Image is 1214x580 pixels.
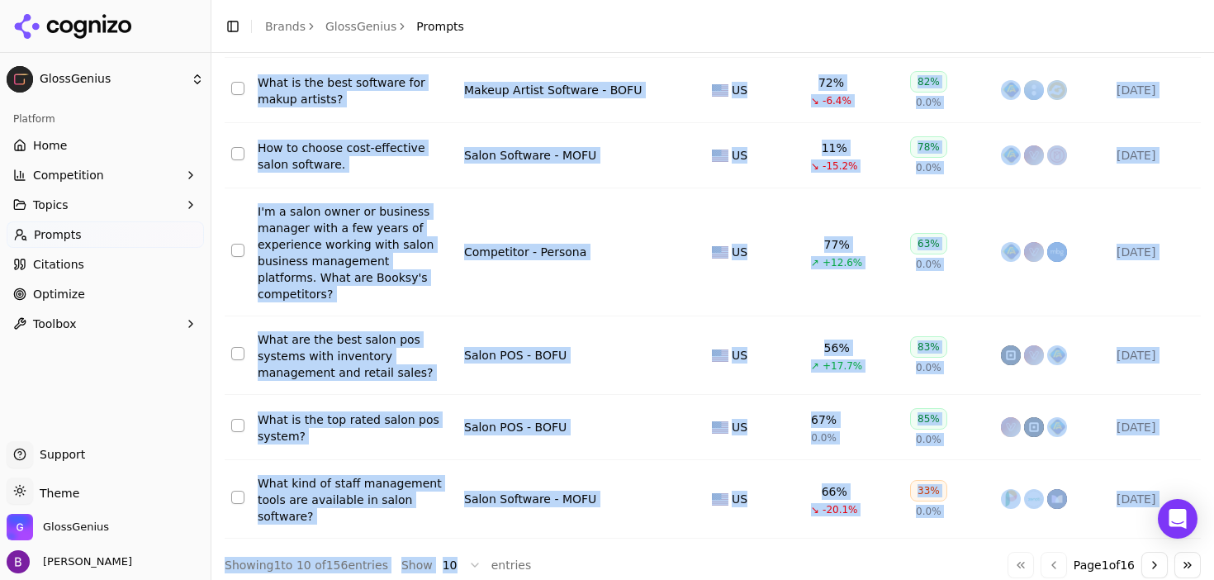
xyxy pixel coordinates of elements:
[910,336,947,358] div: 83%
[916,433,941,446] span: 0.0%
[811,94,819,107] span: ↘
[7,132,204,159] a: Home
[916,361,941,374] span: 0.0%
[916,505,941,518] span: 0.0%
[910,71,947,93] div: 82%
[464,347,567,364] a: Salon POS - BOFU
[7,192,204,218] button: Topics
[823,94,851,107] span: -6.4%
[7,514,33,540] img: GlossGenius
[258,411,451,445] a: What is the top rated salon pos system?
[34,226,82,243] span: Prompts
[258,475,451,525] a: What kind of staff management tools are available in salon software?
[258,203,451,302] a: I'm a salon owner or business manager with a few years of experience working with salon business ...
[910,480,947,502] div: 33%
[325,18,396,35] a: GlossGenius
[464,147,596,164] a: Salon Software - MOFU
[712,246,728,259] img: US flag
[7,162,204,188] button: Competition
[910,136,947,158] div: 78%
[1024,489,1044,509] img: zenoti
[231,491,244,504] button: Select row 10
[464,419,567,435] div: Salon POS - BOFU
[1117,147,1194,164] div: [DATE]
[732,147,747,164] span: US
[712,493,728,506] img: US flag
[401,557,433,573] span: Show
[225,557,388,573] div: Showing 1 to 10 of 156 entries
[265,20,306,33] a: Brands
[1047,489,1067,509] img: mangomint
[33,137,67,154] span: Home
[33,286,85,302] span: Optimize
[43,520,109,535] span: GlossGenius
[1001,242,1021,262] img: fresha
[910,408,947,430] div: 85%
[823,359,862,373] span: +17.7%
[916,258,941,271] span: 0.0%
[1024,80,1044,100] img: acuity scheduling
[1001,80,1021,100] img: fresha
[231,147,244,160] button: Select row 6
[7,281,204,307] a: Optimize
[822,140,847,156] div: 11%
[231,419,244,432] button: Select row 9
[33,316,77,332] span: Toolbox
[910,233,947,254] div: 63%
[491,557,532,573] span: entries
[1047,145,1067,165] img: rosy
[33,256,84,273] span: Citations
[7,221,204,248] a: Prompts
[823,503,857,516] span: -20.1%
[811,256,819,269] span: ↗
[712,421,728,434] img: US flag
[258,331,451,381] a: What are the best salon pos systems with inventory management and retail sales?
[265,18,464,35] nav: breadcrumb
[1047,417,1067,437] img: fresha
[916,161,941,174] span: 0.0%
[732,347,747,364] span: US
[732,82,747,98] span: US
[732,491,747,507] span: US
[1001,489,1021,509] img: phorest
[33,167,104,183] span: Competition
[258,74,451,107] a: What is the best software for makup artists?
[231,347,244,360] button: Select row 8
[231,244,244,257] button: Select row 7
[464,491,596,507] a: Salon Software - MOFU
[1047,80,1067,100] img: goldie
[7,550,30,573] img: Bruce Hogan
[1047,242,1067,262] img: mindbody
[464,82,642,98] div: Makeup Artist Software - BOFU
[464,244,586,260] a: Competitor - Persona
[1117,82,1194,98] div: [DATE]
[1001,345,1021,365] img: square
[823,159,857,173] span: -15.2%
[258,140,451,173] div: How to choose cost-effective salon software.
[712,349,728,362] img: US flag
[916,96,941,109] span: 0.0%
[7,514,109,540] button: Open organization switcher
[1024,242,1044,262] img: vagaro
[1024,145,1044,165] img: vagaro
[811,411,837,428] div: 67%
[712,150,728,162] img: US flag
[40,72,184,87] span: GlossGenius
[1158,499,1197,539] div: Open Intercom Messenger
[1074,557,1135,573] span: Page 1 of 16
[7,550,132,573] button: Open user button
[1001,417,1021,437] img: vagaro
[1024,417,1044,437] img: square
[33,197,69,213] span: Topics
[824,340,850,356] div: 56%
[818,74,844,91] div: 72%
[1117,419,1194,435] div: [DATE]
[33,487,79,500] span: Theme
[7,311,204,337] button: Toolbox
[811,359,819,373] span: ↗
